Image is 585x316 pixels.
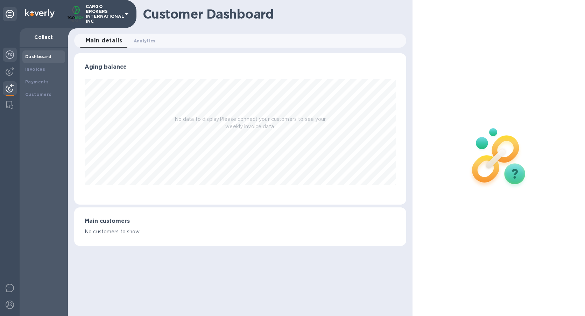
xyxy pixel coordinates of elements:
[134,37,156,44] span: Analytics
[86,4,121,24] p: CARGO BROKERS INTERNATIONAL INC
[85,228,396,235] p: No customers to show
[143,7,401,21] h1: Customer Dashboard
[6,50,14,59] img: Foreign exchange
[25,79,49,84] b: Payments
[86,36,122,46] span: Main details
[85,64,396,70] h3: Aging balance
[25,92,52,97] b: Customers
[25,34,62,41] p: Collect
[25,54,52,59] b: Dashboard
[25,9,55,18] img: Logo
[25,67,45,72] b: Invoices
[85,218,396,225] h3: Main customers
